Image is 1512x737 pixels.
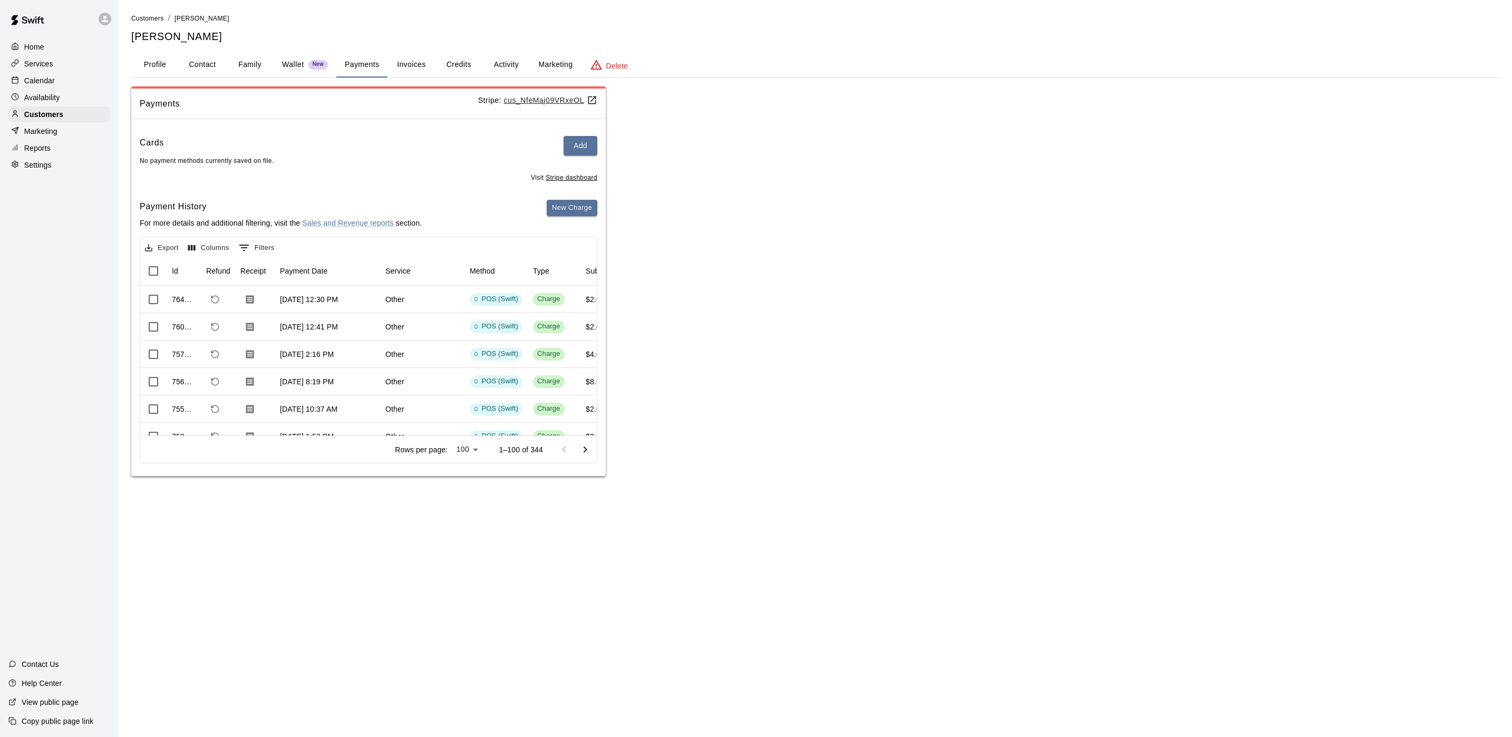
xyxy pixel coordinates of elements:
[240,372,259,391] button: Download Receipt
[140,200,422,214] h6: Payment History
[142,240,181,256] button: Export
[606,61,628,71] p: Delete
[8,39,110,55] a: Home
[280,322,338,332] div: Aug 17, 2025, 12:41 PM
[385,256,411,286] div: Service
[172,431,196,442] div: 753708
[226,52,274,77] button: Family
[533,256,549,286] div: Type
[385,404,404,414] div: Other
[537,376,560,386] div: Charge
[478,95,597,106] p: Stripe:
[206,400,224,418] span: Refund payment
[8,90,110,105] a: Availability
[8,157,110,173] a: Settings
[186,240,232,256] button: Select columns
[8,56,110,72] a: Services
[131,30,1499,44] h5: [PERSON_NAME]
[474,404,518,414] div: POS (Swift)
[240,400,259,419] button: Download Receipt
[167,256,201,286] div: Id
[172,256,178,286] div: Id
[131,15,164,22] span: Customers
[280,349,334,360] div: Aug 15, 2025, 2:16 PM
[172,349,196,360] div: 757479
[308,61,328,68] span: New
[474,322,518,332] div: POS (Swift)
[435,52,482,77] button: Credits
[528,256,580,286] div: Type
[586,322,605,332] div: $2.00
[280,376,334,387] div: Aug 14, 2025, 8:19 PM
[175,15,229,22] span: [PERSON_NAME]
[537,322,560,332] div: Charge
[24,42,44,52] p: Home
[24,109,63,120] p: Customers
[474,376,518,386] div: POS (Swift)
[504,96,597,104] a: cus_NfeMaj09VRxeOL
[131,13,1499,24] nav: breadcrumb
[586,256,614,286] div: Subtotal
[474,431,518,441] div: POS (Swift)
[140,97,478,111] span: Payments
[206,318,224,336] span: Refund payment
[131,52,1499,77] div: basic tabs example
[470,256,495,286] div: Method
[168,13,170,24] li: /
[385,322,404,332] div: Other
[236,239,277,256] button: Show filters
[474,349,518,359] div: POS (Swift)
[586,294,605,305] div: $2.00
[537,349,560,359] div: Charge
[22,716,93,726] p: Copy public page link
[24,92,60,103] p: Availability
[8,73,110,89] a: Calendar
[464,256,528,286] div: Method
[206,428,224,445] span: Refund payment
[580,256,633,286] div: Subtotal
[24,143,51,153] p: Reports
[240,317,259,336] button: Download Receipt
[22,659,59,670] p: Contact Us
[24,59,53,69] p: Services
[275,256,380,286] div: Payment Date
[474,294,518,304] div: POS (Swift)
[179,52,226,77] button: Contact
[201,256,235,286] div: Refund
[546,174,597,181] a: Stripe dashboard
[385,431,404,442] div: Other
[8,140,110,156] a: Reports
[282,59,304,70] p: Wallet
[8,123,110,139] a: Marketing
[385,349,404,360] div: Other
[482,52,530,77] button: Activity
[240,427,259,446] button: Download Receipt
[547,200,597,216] button: New Charge
[280,256,328,286] div: Payment Date
[172,404,196,414] div: 755362
[172,294,196,305] div: 764234
[530,52,581,77] button: Marketing
[280,294,338,305] div: Aug 19, 2025, 12:30 PM
[302,219,393,227] a: Sales and Revenue reports
[24,126,57,137] p: Marketing
[22,697,79,707] p: View public page
[206,290,224,308] span: Refund payment
[537,431,560,441] div: Charge
[537,404,560,414] div: Charge
[575,439,596,460] button: Go to next page
[24,160,52,170] p: Settings
[206,373,224,391] span: Refund payment
[280,404,337,414] div: Aug 14, 2025, 10:37 AM
[22,678,62,688] p: Help Center
[8,106,110,122] a: Customers
[206,345,224,363] span: Refund payment
[387,52,435,77] button: Invoices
